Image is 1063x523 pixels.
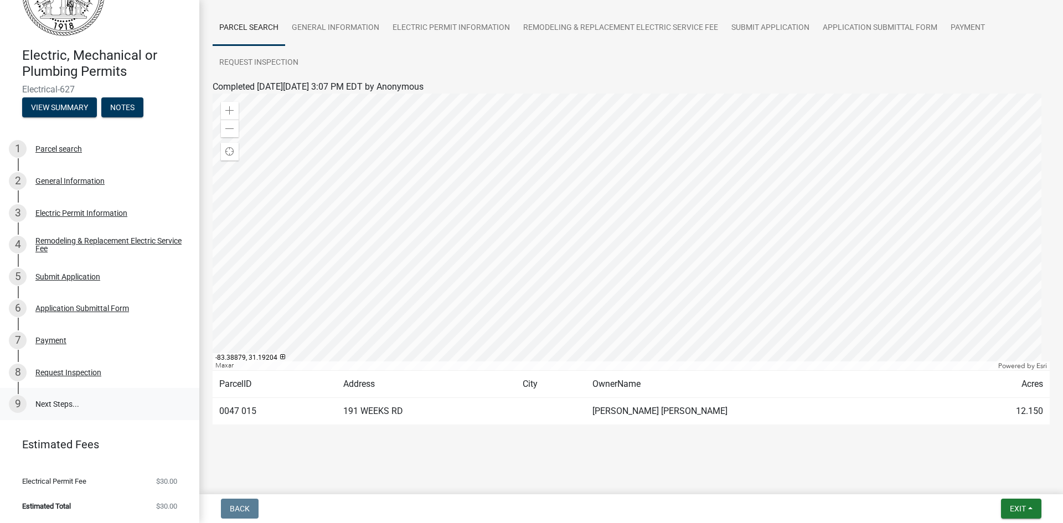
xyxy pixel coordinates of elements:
button: Notes [101,97,143,117]
td: 191 WEEKS RD [337,398,517,425]
a: Parcel search [213,11,285,46]
a: Estimated Fees [9,433,182,455]
div: Application Submittal Form [35,304,129,312]
a: Application Submittal Form [816,11,944,46]
div: 3 [9,204,27,222]
div: Payment [35,336,66,344]
span: $30.00 [156,478,177,485]
wm-modal-confirm: Summary [22,103,97,112]
a: Electric Permit Information [386,11,517,46]
div: 1 [9,140,27,158]
span: $30.00 [156,503,177,510]
h4: Electric, Mechanical or Plumbing Permits [22,48,190,80]
div: 5 [9,268,27,286]
button: Exit [1001,499,1041,519]
div: Request Inspection [35,369,101,376]
div: 9 [9,395,27,413]
a: Esri [1036,362,1047,370]
td: 0047 015 [213,398,337,425]
div: 8 [9,364,27,381]
td: [PERSON_NAME] [PERSON_NAME] [586,398,951,425]
td: 12.150 [950,398,1050,425]
span: Electrical Permit Fee [22,478,86,485]
a: Request Inspection [213,45,305,81]
a: General Information [285,11,386,46]
td: Address [337,371,517,398]
div: Zoom out [221,120,239,137]
div: 6 [9,299,27,317]
a: Payment [944,11,992,46]
a: Remodeling & Replacement Electric Service Fee [517,11,725,46]
td: ParcelID [213,371,337,398]
div: General Information [35,177,105,185]
span: Back [230,504,250,513]
div: Remodeling & Replacement Electric Service Fee [35,237,182,252]
div: Zoom in [221,102,239,120]
div: 2 [9,172,27,190]
div: 7 [9,332,27,349]
div: Electric Permit Information [35,209,127,217]
a: Submit Application [725,11,816,46]
td: Acres [950,371,1050,398]
button: View Summary [22,97,97,117]
div: Parcel search [35,145,82,153]
div: Powered by [995,361,1050,370]
span: Exit [1010,504,1026,513]
div: Find my location [221,143,239,160]
span: Estimated Total [22,503,71,510]
div: Maxar [213,361,995,370]
div: 4 [9,236,27,253]
button: Back [221,499,259,519]
span: Completed [DATE][DATE] 3:07 PM EDT by Anonymous [213,81,424,92]
wm-modal-confirm: Notes [101,103,143,112]
div: Submit Application [35,273,100,281]
td: City [516,371,585,398]
td: OwnerName [586,371,951,398]
span: Electrical-627 [22,84,177,95]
